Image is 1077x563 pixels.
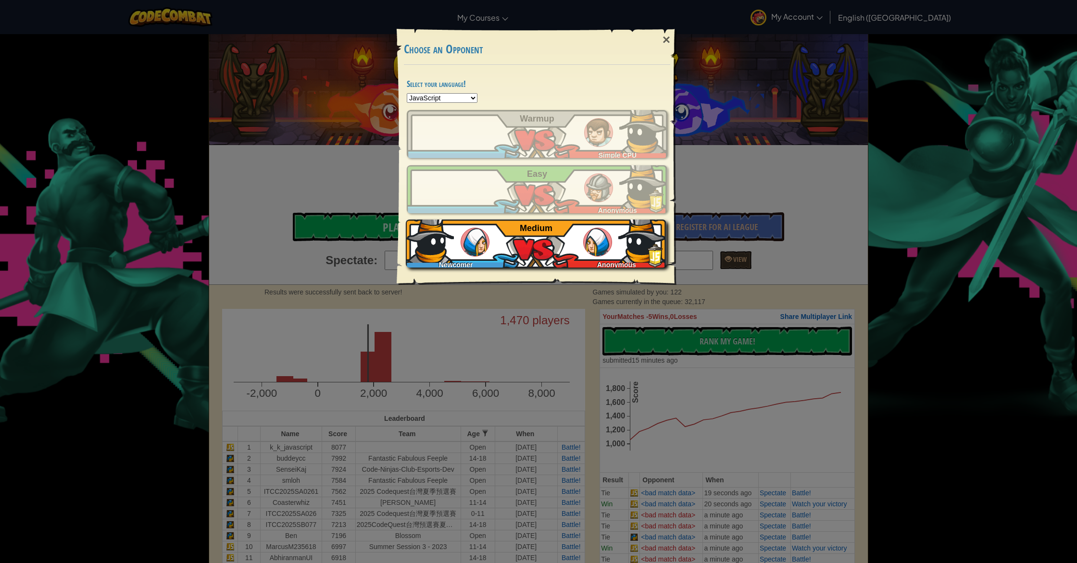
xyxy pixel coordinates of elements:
img: 10AAAAAZJREFUAwBFauGpt4dUdgAAAABJRU5ErkJggg== [619,105,667,153]
a: Anonymous [407,165,667,213]
img: humans_ladder_medium.png [461,228,489,257]
a: Simple CPU [407,110,667,158]
h3: Choose an Opponent [404,43,670,56]
div: × [655,26,677,54]
img: humans_ladder_medium.png [583,228,612,257]
img: 10AAAAAZJREFUAwBFauGpt4dUdgAAAABJRU5ErkJggg== [618,215,666,263]
img: 10AAAAAZJREFUAwBFauGpt4dUdgAAAABJRU5ErkJggg== [406,215,454,263]
img: humans_ladder_easy.png [584,173,613,202]
span: Anonymous [598,207,637,214]
span: Warmup [520,114,554,123]
span: Newcomer [439,261,473,269]
span: Medium [520,223,552,233]
a: NewcomerAnonymous [407,220,667,268]
span: Easy [527,169,547,179]
img: 10AAAAAZJREFUAwBFauGpt4dUdgAAAABJRU5ErkJggg== [619,160,667,208]
span: Simple CPU [599,151,637,159]
img: humans_ladder_tutorial.png [584,118,613,147]
span: Anonymous [597,261,636,269]
h4: Select your language! [407,79,667,88]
